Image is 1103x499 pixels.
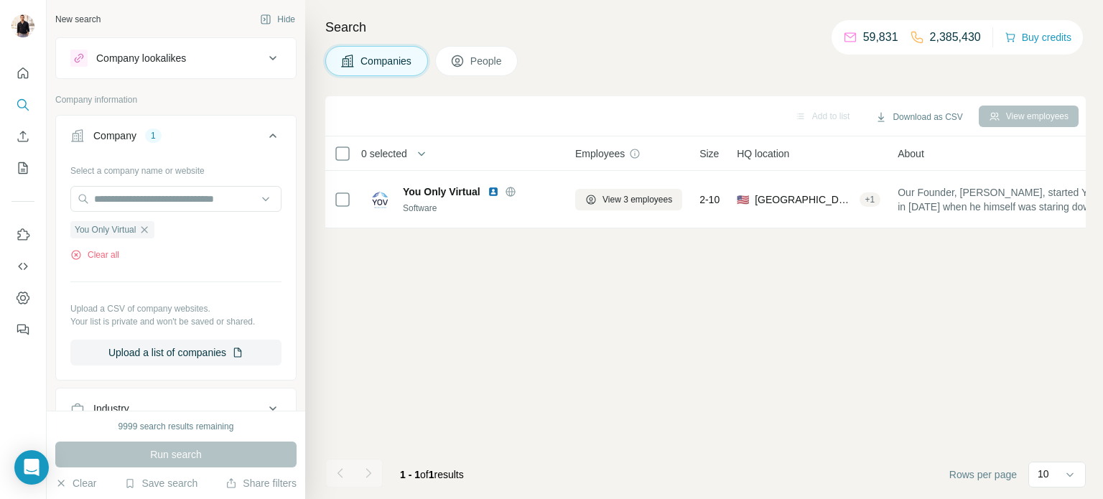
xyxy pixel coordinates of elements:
span: 2-10 [699,192,720,207]
span: Employees [575,146,625,161]
span: 1 - 1 [400,469,420,480]
button: Search [11,92,34,118]
span: People [470,54,503,68]
span: You Only Virtual [75,223,136,236]
div: Company [93,129,136,143]
p: 59,831 [863,29,898,46]
img: Avatar [11,14,34,37]
button: Buy credits [1005,27,1071,47]
button: Save search [124,476,197,490]
div: + 1 [860,193,881,206]
span: Companies [360,54,413,68]
p: 2,385,430 [930,29,981,46]
p: 10 [1038,467,1049,481]
span: About [898,146,924,161]
div: Industry [93,401,129,416]
div: Open Intercom Messenger [14,450,49,485]
span: 1 [429,469,434,480]
button: Feedback [11,317,34,342]
p: Company information [55,93,297,106]
button: Use Surfe API [11,253,34,279]
h4: Search [325,17,1086,37]
div: Company lookalikes [96,51,186,65]
span: 🇺🇸 [737,192,749,207]
span: [GEOGRAPHIC_DATA], [GEOGRAPHIC_DATA] [755,192,853,207]
button: Clear all [70,248,119,261]
span: Size [699,146,719,161]
button: My lists [11,155,34,181]
span: of [420,469,429,480]
div: Software [403,202,558,215]
button: Share filters [225,476,297,490]
div: 9999 search results remaining [118,420,234,433]
img: Logo of You Only Virtual [368,188,391,211]
button: Enrich CSV [11,123,34,149]
span: 0 selected [361,146,407,161]
span: results [400,469,464,480]
button: Quick start [11,60,34,86]
button: View 3 employees [575,189,682,210]
span: HQ location [737,146,789,161]
button: Download as CSV [865,106,972,128]
span: Rows per page [949,467,1017,482]
button: Industry [56,391,296,426]
button: Use Surfe on LinkedIn [11,222,34,248]
button: Clear [55,476,96,490]
span: You Only Virtual [403,185,480,199]
img: LinkedIn logo [488,186,499,197]
span: View 3 employees [602,193,672,206]
button: Company lookalikes [56,41,296,75]
p: Your list is private and won't be saved or shared. [70,315,281,328]
div: Select a company name or website [70,159,281,177]
button: Hide [250,9,305,30]
p: Upload a CSV of company websites. [70,302,281,315]
div: New search [55,13,101,26]
button: Upload a list of companies [70,340,281,365]
div: 1 [145,129,162,142]
button: Dashboard [11,285,34,311]
button: Company1 [56,118,296,159]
